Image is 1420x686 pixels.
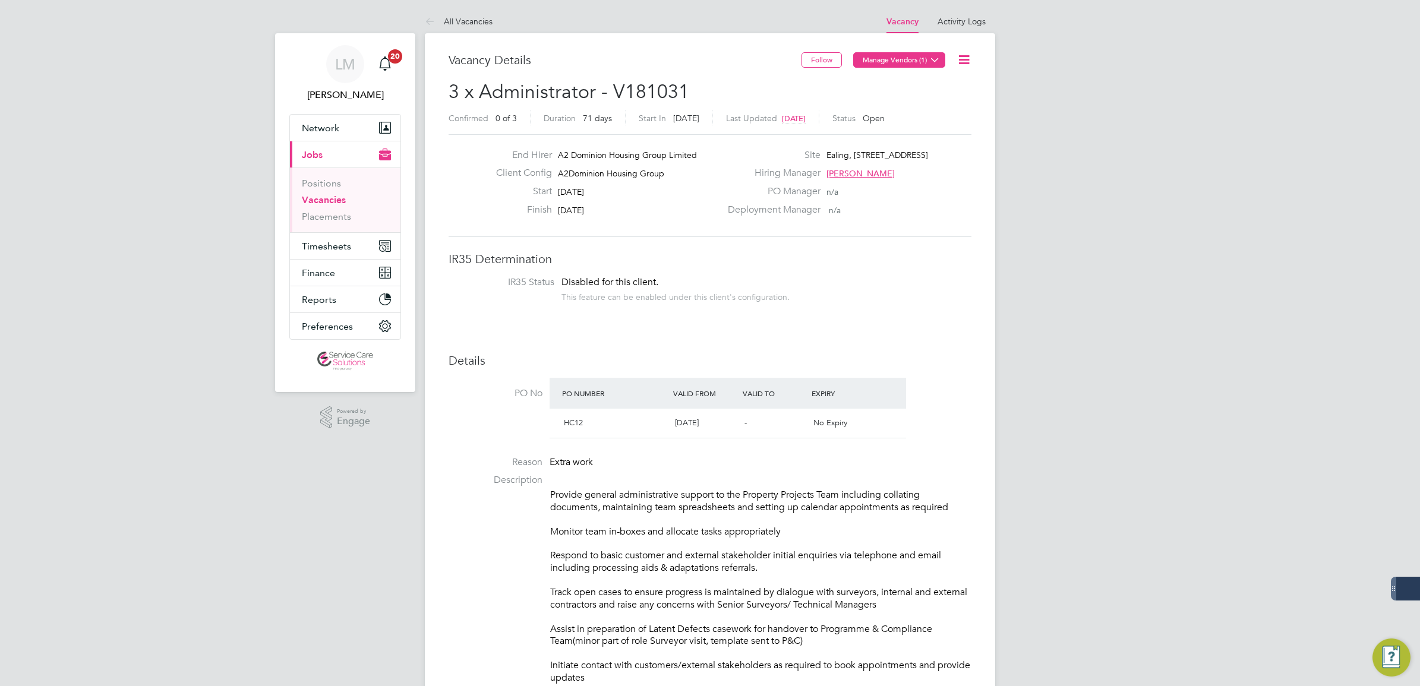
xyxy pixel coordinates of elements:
span: 0 of 3 [496,113,517,124]
button: Engage Resource Center [1372,638,1410,676]
label: Client Config [487,167,552,179]
label: IR35 Status [460,276,554,289]
span: A2Dominion Housing Group [558,168,664,179]
a: Activity Logs [938,16,986,27]
nav: Main navigation [275,33,415,392]
label: Duration [544,113,576,124]
label: PO Manager [721,185,821,198]
label: Confirmed [449,113,488,124]
label: End Hirer [487,149,552,162]
span: [PERSON_NAME] [826,168,895,179]
span: HC12 [564,418,583,428]
span: [DATE] [782,113,806,124]
span: 71 days [583,113,612,124]
span: Ealing, [STREET_ADDRESS] [826,150,928,160]
div: PO Number [559,382,670,404]
button: Follow [801,52,842,68]
label: Status [832,113,856,124]
span: LM [335,56,355,72]
a: Placements [302,211,351,222]
span: Jobs [302,149,323,160]
span: Finance [302,267,335,279]
div: This feature can be enabled under this client's configuration. [561,289,790,302]
label: Description [449,474,542,486]
h3: IR35 Determination [449,251,971,267]
label: Finish [487,204,552,216]
span: [DATE] [675,418,699,428]
span: [DATE] [558,186,584,197]
span: Engage [337,416,370,426]
label: Hiring Manager [721,167,821,179]
a: Go to home page [289,352,401,371]
a: All Vacancies [425,16,493,27]
button: Finance [290,260,400,286]
span: Disabled for this client. [561,276,658,288]
span: n/a [829,205,841,216]
p: Monitor team in-boxes and allocate tasks appropriately [550,526,971,538]
label: Reason [449,456,542,469]
h3: Vacancy Details [449,52,801,68]
span: Preferences [302,321,353,332]
p: Respond to basic customer and external stakeholder initial enquiries via telephone and email incl... [550,549,971,574]
span: Powered by [337,406,370,416]
span: [DATE] [558,205,584,216]
div: Jobs [290,167,400,232]
span: Lee McMillan [289,88,401,102]
span: Open [863,113,885,124]
label: PO No [449,387,542,400]
label: Start [487,185,552,198]
button: Jobs [290,141,400,167]
span: - [744,418,747,428]
span: [DATE] [673,113,699,124]
h3: Details [449,353,971,368]
span: No Expiry [813,418,847,428]
a: Vacancy [886,17,919,27]
button: Timesheets [290,233,400,259]
button: Reports [290,286,400,312]
a: 20 [373,45,397,83]
button: Manage Vendors (1) [853,52,945,68]
span: 3 x Administrator - V181031 [449,80,689,103]
img: servicecare-logo-retina.png [317,352,373,371]
p: Assist in preparation of Latent Defects casework for handover to Programme & Compliance Team(mino... [550,623,971,648]
label: Deployment Manager [721,204,821,216]
a: Powered byEngage [320,406,371,429]
span: A2 Dominion Housing Group Limited [558,150,697,160]
label: Last Updated [726,113,777,124]
p: Track open cases to ensure progress is maintained by dialogue with surveyors, internal and extern... [550,586,971,611]
label: Start In [639,113,666,124]
p: Provide general administrative support to the Property Projects Team including collating document... [550,489,971,514]
span: Reports [302,294,336,305]
button: Preferences [290,313,400,339]
span: Network [302,122,339,134]
a: Positions [302,178,341,189]
a: LM[PERSON_NAME] [289,45,401,102]
a: Vacancies [302,194,346,206]
p: Initiate contact with customers/external stakeholders as required to book appointments and provid... [550,659,971,684]
div: Valid To [740,382,809,404]
span: Extra work [550,456,593,468]
button: Network [290,115,400,141]
div: Valid From [670,382,740,404]
span: Timesheets [302,241,351,252]
span: 20 [388,49,402,64]
div: Expiry [809,382,878,404]
label: Site [721,149,821,162]
span: n/a [826,186,838,197]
